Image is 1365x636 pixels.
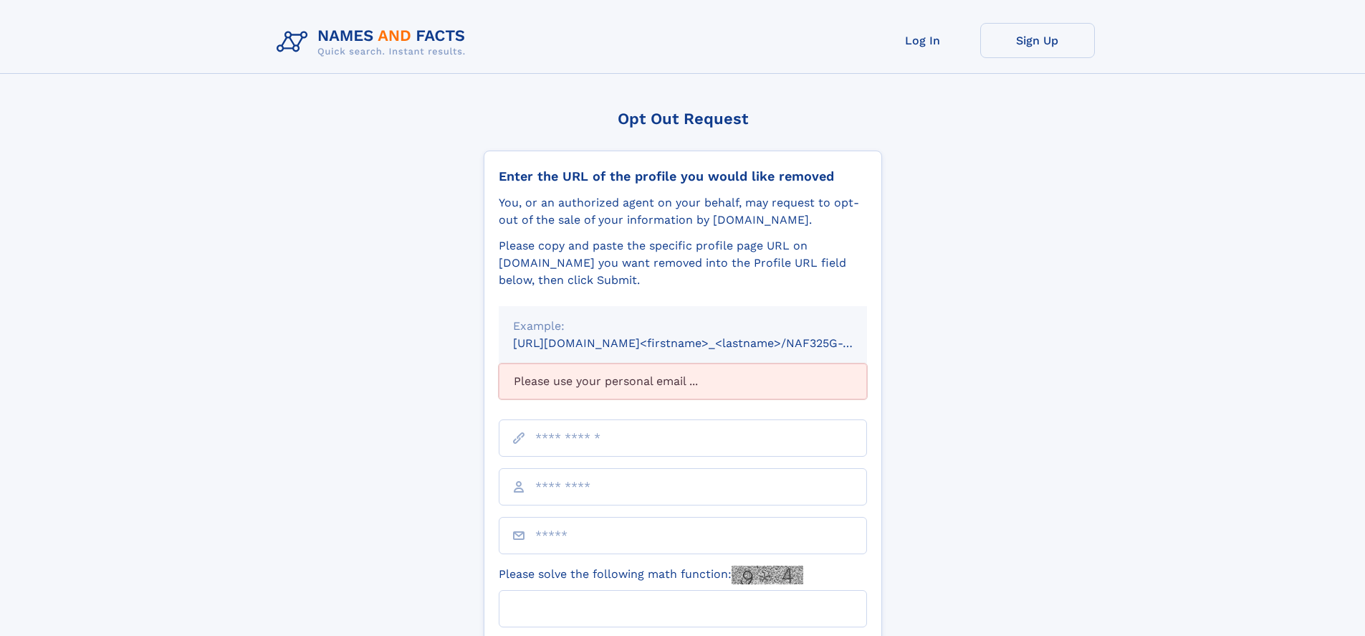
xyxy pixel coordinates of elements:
div: Please copy and paste the specific profile page URL on [DOMAIN_NAME] you want removed into the Pr... [499,237,867,289]
a: Sign Up [980,23,1095,58]
small: [URL][DOMAIN_NAME]<firstname>_<lastname>/NAF325G-xxxxxxxx [513,336,894,350]
img: Logo Names and Facts [271,23,477,62]
div: You, or an authorized agent on your behalf, may request to opt-out of the sale of your informatio... [499,194,867,229]
div: Please use your personal email ... [499,364,867,399]
div: Opt Out Request [484,110,882,128]
div: Example: [513,318,853,335]
a: Log In [866,23,980,58]
div: Enter the URL of the profile you would like removed [499,169,867,184]
label: Please solve the following math function: [499,566,803,584]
